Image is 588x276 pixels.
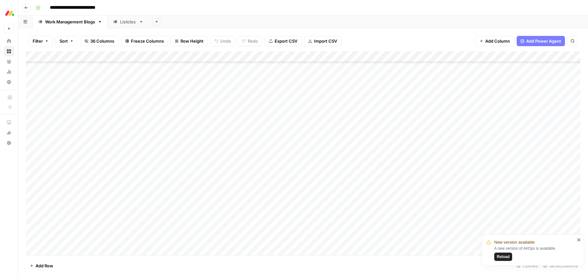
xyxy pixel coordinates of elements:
[4,7,15,19] img: Monday.com Logo
[4,128,14,138] div: What's new?
[4,5,14,21] button: Workspace: Monday.com
[4,77,14,87] a: Settings
[55,36,78,46] button: Sort
[181,38,204,44] span: Row Height
[248,38,258,44] span: Redo
[4,56,14,67] a: Your Data
[220,38,231,44] span: Undo
[494,246,575,261] div: A new version of AirOps is available.
[497,254,510,260] span: Reload
[4,36,14,46] a: Home
[131,38,164,44] span: Freeze Columns
[80,36,118,46] button: 36 Columns
[90,38,114,44] span: 36 Columns
[210,36,235,46] button: Undo
[475,36,514,46] button: Add Column
[526,38,561,44] span: Add Power Agent
[494,253,512,261] button: Reload
[121,36,168,46] button: Freeze Columns
[4,46,14,56] a: Browse
[238,36,262,46] button: Redo
[108,15,149,28] a: Listicles
[33,15,108,28] a: Work Management Blogs
[33,38,43,44] span: Filter
[171,36,208,46] button: Row Height
[4,117,14,128] a: AirOps Academy
[517,36,565,46] button: Add Power Agent
[36,263,53,269] span: Add Row
[314,38,337,44] span: Import CSV
[26,261,57,271] button: Add Row
[577,237,581,242] button: close
[4,138,14,148] button: Help + Support
[541,261,580,271] div: 19/36 Columns
[28,36,53,46] button: Filter
[45,19,95,25] div: Work Management Blogs
[60,38,68,44] span: Sort
[120,19,136,25] div: Listicles
[4,128,14,138] button: What's new?
[265,36,302,46] button: Export CSV
[4,67,14,77] a: Usage
[485,38,510,44] span: Add Column
[304,36,341,46] button: Import CSV
[275,38,297,44] span: Export CSV
[494,239,535,246] span: New version available
[514,261,541,271] div: 72 Rows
